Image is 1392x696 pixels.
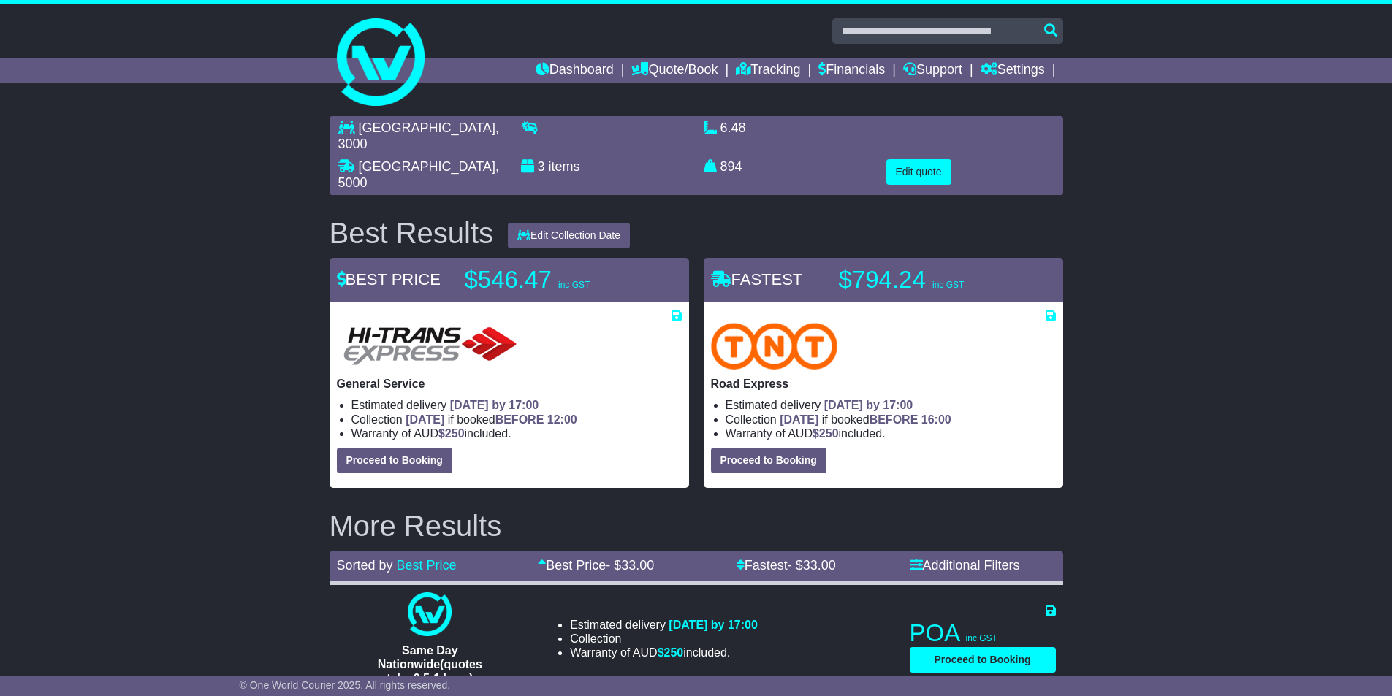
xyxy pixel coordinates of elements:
[338,159,499,190] span: , 5000
[351,413,682,427] li: Collection
[406,413,444,426] span: [DATE]
[337,270,441,288] span: BEST PRICE
[813,427,839,440] span: $
[803,558,836,573] span: 33.00
[338,121,499,151] span: , 3000
[359,159,495,174] span: [GEOGRAPHIC_DATA]
[711,270,803,288] span: FASTEST
[711,448,826,473] button: Proceed to Booking
[547,413,577,426] span: 12:00
[570,646,758,659] li: Warranty of AUD included.
[397,558,457,573] a: Best Price
[570,618,758,632] li: Estimated delivery
[570,632,758,646] li: Collection
[631,58,718,83] a: Quote/Book
[351,398,682,412] li: Estimated delivery
[445,427,465,440] span: 250
[932,280,964,290] span: inc GST
[664,646,684,659] span: 250
[450,399,539,411] span: [DATE] by 17:00
[351,427,682,440] li: Warranty of AUD included.
[736,58,800,83] a: Tracking
[737,558,836,573] a: Fastest- $33.00
[818,58,885,83] a: Financials
[870,413,919,426] span: BEFORE
[711,323,838,370] img: TNT Domestic: Road Express
[886,159,951,185] button: Edit quote
[337,448,452,473] button: Proceed to Booking
[558,280,590,290] span: inc GST
[720,159,742,174] span: 894
[780,413,951,426] span: if booked
[465,265,647,294] p: $546.47
[819,427,839,440] span: 250
[910,647,1056,673] button: Proceed to Booking
[495,413,544,426] span: BEFORE
[408,592,452,636] img: One World Courier: Same Day Nationwide(quotes take 0.5-1 hour)
[726,427,1056,440] li: Warranty of AUD included.
[921,413,951,426] span: 16:00
[508,223,630,248] button: Edit Collection Date
[910,619,1056,648] p: POA
[322,217,501,249] div: Best Results
[538,558,654,573] a: Best Price- $33.00
[438,427,465,440] span: $
[726,398,1056,412] li: Estimated delivery
[538,159,545,174] span: 3
[903,58,962,83] a: Support
[337,377,682,391] p: General Service
[240,679,451,691] span: © One World Courier 2025. All rights reserved.
[549,159,580,174] span: items
[839,265,1022,294] p: $794.24
[711,377,1056,391] p: Road Express
[378,644,482,684] span: Same Day Nationwide(quotes take 0.5-1 hour)
[720,121,746,135] span: 6.48
[536,58,614,83] a: Dashboard
[606,558,654,573] span: - $
[621,558,654,573] span: 33.00
[981,58,1045,83] a: Settings
[658,646,684,659] span: $
[330,510,1063,542] h2: More Results
[406,413,577,426] span: if booked
[788,558,836,573] span: - $
[337,323,524,370] img: HiTrans: General Service
[669,619,758,631] span: [DATE] by 17:00
[726,413,1056,427] li: Collection
[966,633,997,643] span: inc GST
[780,413,818,426] span: [DATE]
[824,399,913,411] span: [DATE] by 17:00
[910,558,1020,573] a: Additional Filters
[359,121,495,135] span: [GEOGRAPHIC_DATA]
[337,558,393,573] span: Sorted by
